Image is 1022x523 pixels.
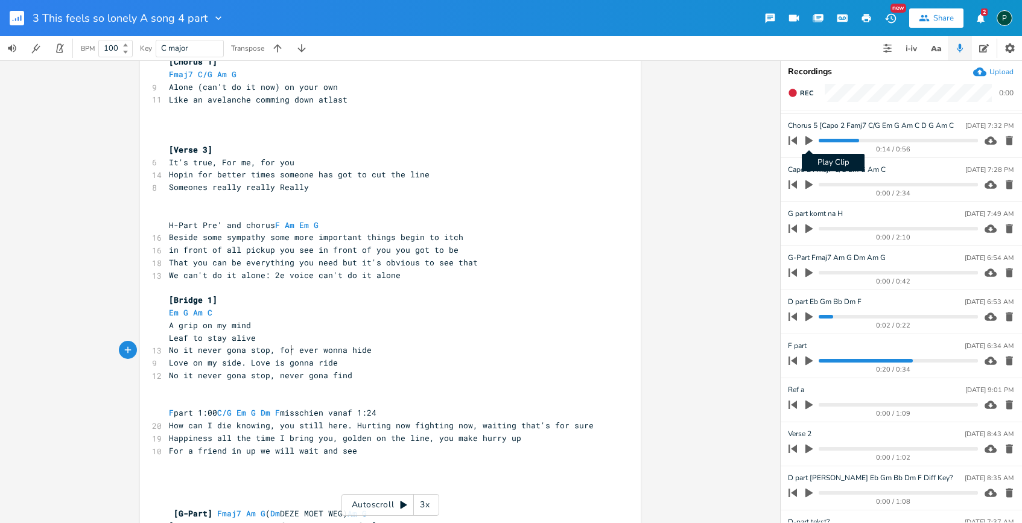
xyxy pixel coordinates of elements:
[788,120,954,132] span: Chorus 5 [Capo 2 Famj7 C/G Em G Am C D G Am C
[809,322,978,329] div: 0:02 / 0:22
[169,344,372,355] span: No it never gona stop, for ever wonna hide
[788,384,804,396] span: Ref a
[169,169,430,180] span: Hopin for better times someone has got to cut the line
[933,13,954,24] div: Share
[261,508,265,519] span: G
[809,234,978,241] div: 0:00 / 2:10
[275,220,280,230] span: F
[169,407,174,418] span: F
[965,299,1014,305] div: [DATE] 6:53 AM
[997,10,1012,26] div: Piepo
[261,407,270,418] span: Dm
[965,122,1014,129] div: [DATE] 7:32 PM
[169,144,212,155] span: [Verse 3]
[973,65,1014,78] button: Upload
[169,81,338,92] span: Alone (can't do it now) on your own
[989,67,1014,77] div: Upload
[169,445,357,456] span: For a friend in up we will wait and see
[169,420,594,431] span: How can I die knowing, you still here. Hurting now fighting now, waiting that's for sure
[169,294,217,305] span: [Bridge 1]
[800,89,813,98] span: Rec
[314,220,319,230] span: G
[275,407,280,418] span: F
[965,255,1014,261] div: [DATE] 6:54 AM
[169,244,459,255] span: in front of all pickup you see in front of you you got to be
[965,211,1014,217] div: [DATE] 7:49 AM
[231,45,264,52] div: Transpose
[965,166,1014,173] div: [DATE] 7:28 PM
[788,472,953,484] span: D part [PERSON_NAME] Eb Gm Bb Dm F Diff Key?
[169,433,521,443] span: Happiness all the time I bring you, golden on the line, you make hurry up
[169,232,463,242] span: Beside some sympathy some more important things begin to itch
[169,508,367,519] span: ( DEZE MOET WEG)
[251,407,256,418] span: G
[299,220,309,230] span: Em
[999,89,1014,97] div: 0:00
[809,366,978,373] div: 0:20 / 0:34
[81,45,95,52] div: BPM
[270,508,280,519] span: Dm
[169,56,217,67] span: [Chorus 1]
[217,69,227,80] span: Am
[965,431,1014,437] div: [DATE] 8:43 AM
[801,131,817,150] button: Play Clip
[169,157,294,168] span: It's true, For me, for you
[183,307,188,318] span: G
[169,182,309,192] span: Someones really really Really
[878,7,903,29] button: New
[890,4,906,13] div: New
[414,494,436,516] div: 3x
[285,220,294,230] span: Am
[169,332,256,343] span: Leaf to stay alive
[965,343,1014,349] div: [DATE] 6:34 AM
[33,13,208,24] span: 3 This feels so lonely A song 4 part
[169,94,348,105] span: Like an avelanche comming down atlast
[809,498,978,505] div: 0:00 / 1:08
[809,146,978,153] div: 0:14 / 0:56
[174,508,212,519] span: [G-Part]
[193,307,203,318] span: Am
[169,69,193,80] span: Fmaj7
[997,4,1012,32] button: P
[208,307,212,318] span: C
[809,278,978,285] div: 0:00 / 0:42
[217,508,241,519] span: Fmaj7
[788,68,1015,76] div: Recordings
[140,45,152,52] div: Key
[788,428,811,440] span: Verse 2
[809,410,978,417] div: 0:00 / 1:09
[246,508,256,519] span: Am
[232,69,236,80] span: G
[169,320,251,331] span: A grip on my mind
[788,164,886,176] span: Capo 2 Fmaj7 C/G Em G Am C
[348,508,357,519] span: Am
[788,252,886,264] span: G-Part Fmaj7 Am G Dm Am G
[909,8,963,28] button: Share
[965,387,1014,393] div: [DATE] 9:01 PM
[217,407,232,418] span: C/G
[169,307,179,318] span: Em
[169,357,338,368] span: Love on my side. Love is gonna ride
[788,296,862,308] span: D part Eb Gm Bb Dm F
[169,257,478,268] span: That you can be everything you need but it's obvious to see that
[809,190,978,197] div: 0:00 / 2:34
[341,494,439,516] div: Autoscroll
[198,69,212,80] span: C/G
[236,407,246,418] span: Em
[169,220,323,230] span: H-Part Pre' and chorus
[169,407,376,418] span: part 1:00 misschien vanaf 1:24
[965,475,1014,481] div: [DATE] 8:35 AM
[169,270,401,281] span: We can't do it alone: 2e voice can't do it alone
[169,370,352,381] span: No it never gona stop, never gona find
[788,208,843,220] span: G part komt na H
[968,7,992,29] button: 2
[981,8,988,16] div: 2
[809,454,978,461] div: 0:00 / 1:02
[362,508,367,519] span: G
[783,83,818,103] button: Rec
[788,340,807,352] span: F part
[161,43,188,54] span: C major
